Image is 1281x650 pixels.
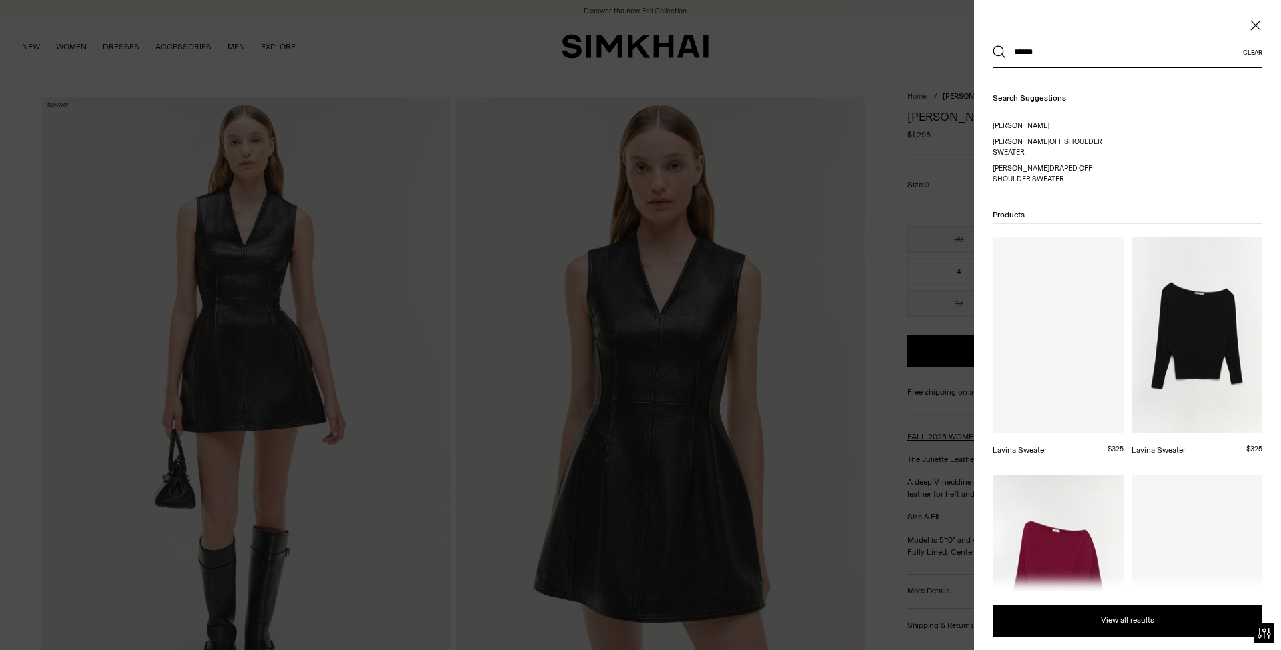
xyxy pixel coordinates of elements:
button: Close [1249,19,1262,32]
button: Clear [1243,49,1262,56]
span: $325 [1108,445,1124,453]
a: lavina [993,121,1124,131]
mark: [PERSON_NAME] [993,164,1049,173]
span: draped off shoulder sweater [993,164,1092,183]
iframe: Sign Up via Text for Offers [11,599,134,639]
button: Search [993,45,1006,59]
img: Lavina Sweater [1132,237,1262,433]
button: View all results [993,605,1262,637]
div: Lavina Sweater [1132,444,1186,456]
mark: [PERSON_NAME] [993,121,1049,130]
a: Lavina Sweater Lavina Sweater $325 [993,237,1124,456]
span: $325 [1246,445,1262,453]
span: Search suggestions [993,93,1066,103]
a: Lavina Sweater Lavina Sweater $325 [1132,237,1262,456]
mark: [PERSON_NAME] [993,137,1049,146]
span: Products [993,210,1025,219]
a: lavina draped off shoulder sweater [993,163,1124,185]
div: Lavina Sweater [993,444,1047,456]
a: lavina off shoulder sweater [993,137,1124,158]
input: What are you looking for? [1006,37,1243,67]
span: off shoulder sweater [993,137,1102,157]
